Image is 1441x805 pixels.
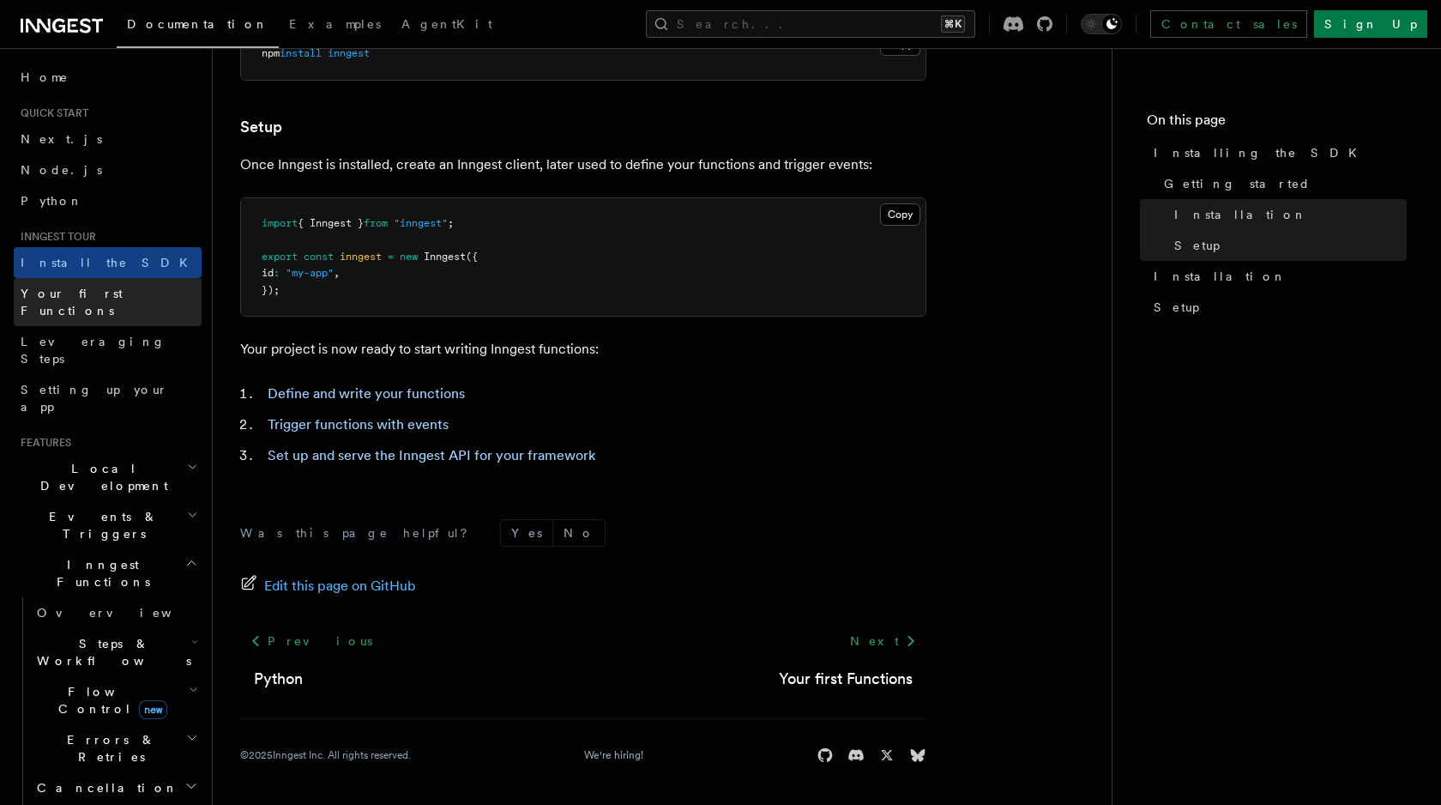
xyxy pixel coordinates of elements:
a: Edit this page on GitHub [240,574,416,598]
span: id [262,267,274,279]
span: install [280,47,322,59]
button: Search...⌘K [646,10,975,38]
span: Installation [1154,268,1287,285]
button: Local Development [14,453,202,501]
span: Cancellation [30,779,178,796]
span: Setup [1174,237,1220,254]
span: = [388,251,394,263]
a: Installation [1147,261,1407,292]
a: Setup [1147,292,1407,323]
a: Python [254,667,303,691]
a: Set up and serve the Inngest API for your framework [268,447,595,463]
span: Inngest [424,251,466,263]
span: Install the SDK [21,256,198,269]
a: Overview [30,597,202,628]
span: Setting up your app [21,383,168,414]
p: Once Inngest is installed, create an Inngest client, later used to define your functions and trig... [240,153,926,177]
span: { Inngest } [298,217,364,229]
h4: On this page [1147,110,1407,137]
a: Next [840,626,926,657]
span: Documentation [127,17,268,31]
span: Edit this page on GitHub [264,574,416,598]
span: Python [21,194,83,208]
a: Installing the SDK [1147,137,1407,168]
span: Next.js [21,132,102,146]
kbd: ⌘K [941,15,965,33]
span: ({ [466,251,478,263]
span: inngest [328,47,370,59]
span: from [364,217,388,229]
div: © 2025 Inngest Inc. All rights reserved. [240,748,411,762]
p: Was this page helpful? [240,524,479,542]
span: Leveraging Steps [21,335,166,366]
a: Python [14,185,202,216]
span: "my-app" [286,267,334,279]
a: Your first Functions [14,278,202,326]
span: "inngest" [394,217,448,229]
span: Installing the SDK [1154,144,1367,161]
a: Setting up your app [14,374,202,422]
span: Flow Control [30,683,189,717]
span: Installation [1174,206,1307,223]
a: Installation [1167,199,1407,230]
span: Overview [37,606,214,620]
a: Sign Up [1314,10,1427,38]
span: Your first Functions [21,287,123,318]
a: Examples [279,5,391,46]
span: const [304,251,334,263]
button: Flow Controlnew [30,676,202,724]
span: Home [21,69,69,86]
a: Leveraging Steps [14,326,202,374]
span: ; [448,217,454,229]
span: Events & Triggers [14,508,187,542]
span: new [139,700,167,719]
span: Quick start [14,106,88,120]
a: Setup [1167,230,1407,261]
button: Copy [880,203,920,226]
a: AgentKit [391,5,503,46]
button: Yes [501,520,552,546]
span: Examples [289,17,381,31]
a: Getting started [1157,168,1407,199]
a: Your first Functions [779,667,913,691]
span: }); [262,284,280,296]
span: , [334,267,340,279]
span: Local Development [14,460,187,494]
span: Setup [1154,299,1199,316]
button: Errors & Retries [30,724,202,772]
span: import [262,217,298,229]
span: AgentKit [401,17,492,31]
span: Node.js [21,163,102,177]
button: Cancellation [30,772,202,803]
a: Setup [240,115,282,139]
span: npm [262,47,280,59]
span: inngest [340,251,382,263]
span: Errors & Retries [30,731,186,766]
span: Inngest tour [14,230,96,244]
button: Steps & Workflows [30,628,202,676]
span: Getting started [1164,175,1311,192]
span: Steps & Workflows [30,635,191,669]
p: Your project is now ready to start writing Inngest functions: [240,337,926,361]
a: Next.js [14,124,202,154]
a: Contact sales [1150,10,1307,38]
span: : [274,267,280,279]
a: Home [14,62,202,93]
a: Documentation [117,5,279,48]
span: export [262,251,298,263]
button: Events & Triggers [14,501,202,549]
a: Previous [240,626,382,657]
span: Inngest Functions [14,556,185,590]
span: new [400,251,418,263]
a: We're hiring! [584,748,643,762]
span: Features [14,436,71,450]
button: Toggle dark mode [1081,14,1122,34]
a: Install the SDK [14,247,202,278]
a: Define and write your functions [268,385,465,402]
button: Inngest Functions [14,549,202,597]
a: Node.js [14,154,202,185]
button: No [553,520,605,546]
a: Trigger functions with events [268,416,449,433]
